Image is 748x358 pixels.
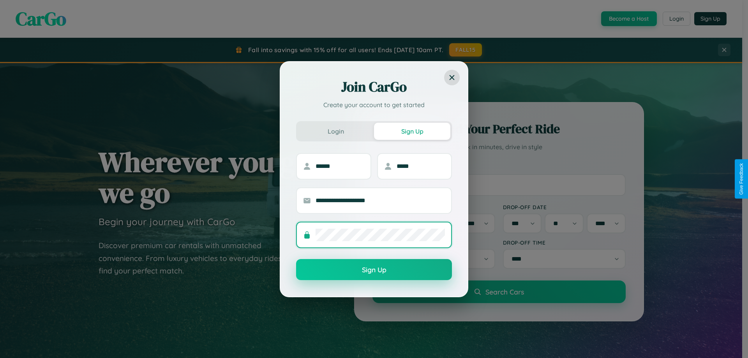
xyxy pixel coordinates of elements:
button: Sign Up [374,123,450,140]
div: Give Feedback [739,163,744,195]
button: Login [298,123,374,140]
h2: Join CarGo [296,78,452,96]
button: Sign Up [296,259,452,280]
p: Create your account to get started [296,100,452,109]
